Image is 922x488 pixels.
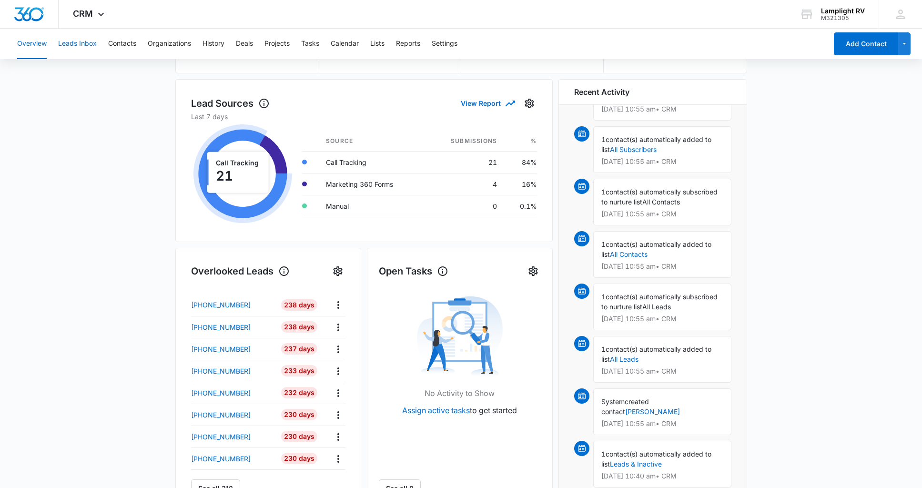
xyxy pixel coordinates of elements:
[331,451,345,466] button: Actions
[191,322,251,332] p: [PHONE_NUMBER]
[318,195,425,217] td: Manual
[601,315,723,322] p: [DATE] 10:55 am • CRM
[108,29,136,59] button: Contacts
[191,112,537,122] p: Last 7 days
[148,29,191,59] button: Organizations
[191,432,251,442] p: [PHONE_NUMBER]
[331,386,345,400] button: Actions
[526,264,541,279] button: Settings
[522,96,537,111] button: Settings
[203,29,224,59] button: History
[331,320,345,335] button: Actions
[301,29,319,59] button: Tasks
[281,321,317,333] div: 238 Days
[601,293,606,301] span: 1
[821,15,865,21] div: account id
[425,387,495,399] p: No Activity to Show
[601,420,723,427] p: [DATE] 10:55 am • CRM
[601,263,723,270] p: [DATE] 10:55 am • CRM
[318,173,425,195] td: Marketing 360 Forms
[191,300,251,310] p: [PHONE_NUMBER]
[425,195,505,217] td: 0
[601,188,606,196] span: 1
[191,344,274,354] a: [PHONE_NUMBER]
[610,355,638,363] a: All Leads
[601,106,723,112] p: [DATE] 10:55 am • CRM
[432,29,457,59] button: Settings
[425,131,505,152] th: Submissions
[281,343,317,355] div: 237 Days
[601,345,711,363] span: contact(s) automatically added to list
[601,450,606,458] span: 1
[505,195,537,217] td: 0.1%
[461,95,514,112] button: View Report
[601,450,711,468] span: contact(s) automatically added to list
[281,387,317,398] div: 232 Days
[331,429,345,444] button: Actions
[73,9,93,19] span: CRM
[396,29,420,59] button: Reports
[191,344,251,354] p: [PHONE_NUMBER]
[191,366,274,376] a: [PHONE_NUMBER]
[601,293,718,311] span: contact(s) automatically subscribed to nurture list
[601,240,606,248] span: 1
[281,365,317,376] div: 233 Days
[402,406,470,415] a: Assign active tasks
[601,345,606,353] span: 1
[318,151,425,173] td: Call Tracking
[821,7,865,15] div: account name
[58,29,97,59] button: Leads Inbox
[601,135,606,143] span: 1
[601,368,723,375] p: [DATE] 10:55 am • CRM
[236,29,253,59] button: Deals
[601,397,649,416] span: created contact
[402,405,517,416] p: to get started
[834,32,898,55] button: Add Contact
[331,364,345,378] button: Actions
[601,240,711,258] span: contact(s) automatically added to list
[281,431,317,442] div: 230 Days
[610,460,662,468] a: Leads & Inactive
[281,453,317,464] div: 230 Days
[379,264,448,278] h1: Open Tasks
[331,342,345,356] button: Actions
[191,454,274,464] a: [PHONE_NUMBER]
[425,151,505,173] td: 21
[331,407,345,422] button: Actions
[191,264,290,278] h1: Overlooked Leads
[601,397,625,406] span: System
[191,322,274,332] a: [PHONE_NUMBER]
[17,29,47,59] button: Overview
[505,151,537,173] td: 84%
[191,300,274,310] a: [PHONE_NUMBER]
[191,388,251,398] p: [PHONE_NUMBER]
[281,299,317,311] div: 238 Days
[318,131,425,152] th: Source
[191,432,274,442] a: [PHONE_NUMBER]
[331,29,359,59] button: Calendar
[505,131,537,152] th: %
[642,198,680,206] span: All Contacts
[191,410,274,420] a: [PHONE_NUMBER]
[625,407,680,416] a: [PERSON_NAME]
[601,158,723,165] p: [DATE] 10:55 am • CRM
[610,250,648,258] a: All Contacts
[191,410,251,420] p: [PHONE_NUMBER]
[191,366,251,376] p: [PHONE_NUMBER]
[601,211,723,217] p: [DATE] 10:55 am • CRM
[281,409,317,420] div: 230 Days
[191,96,270,111] h1: Lead Sources
[642,303,671,311] span: All Leads
[264,29,290,59] button: Projects
[601,473,723,479] p: [DATE] 10:40 am • CRM
[370,29,385,59] button: Lists
[574,86,629,98] h6: Recent Activity
[191,388,274,398] a: [PHONE_NUMBER]
[330,264,345,279] button: Settings
[425,173,505,195] td: 4
[191,454,251,464] p: [PHONE_NUMBER]
[331,297,345,312] button: Actions
[610,145,657,153] a: All Subscribers
[601,188,718,206] span: contact(s) automatically subscribed to nurture list
[601,135,711,153] span: contact(s) automatically added to list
